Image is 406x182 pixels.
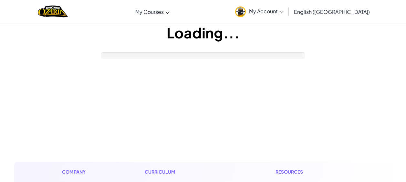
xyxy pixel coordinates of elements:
[235,6,246,17] img: avatar
[276,168,344,175] h1: Resources
[145,168,223,175] h1: Curriculum
[294,8,370,15] span: English ([GEOGRAPHIC_DATA])
[135,8,164,15] span: My Courses
[291,3,373,20] a: English ([GEOGRAPHIC_DATA])
[132,3,173,20] a: My Courses
[38,5,68,18] a: Ozaria by CodeCombat logo
[38,5,68,18] img: Home
[249,8,284,15] span: My Account
[232,1,287,22] a: My Account
[62,168,92,175] h1: Company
